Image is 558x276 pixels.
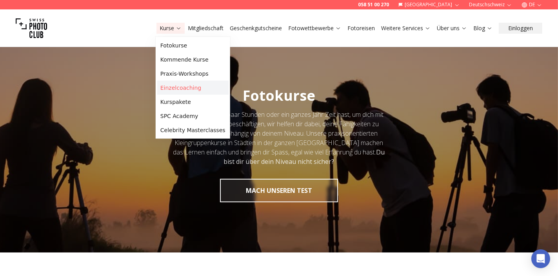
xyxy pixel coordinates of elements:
a: Blog [473,24,493,32]
a: Kurse [160,24,182,32]
a: 058 51 00 270 [358,2,389,8]
a: SPC Academy [157,109,229,123]
a: Fotowettbewerbe [288,24,341,32]
a: Weitere Services [381,24,431,32]
img: Swiss photo club [16,13,47,44]
div: Egal, ob du nur ein paar Stunden oder ein ganzes Jahr Zeit hast, um dich mit der Fotografie zu be... [173,110,386,166]
button: Über uns [434,23,470,34]
span: Fotokurse [243,86,315,105]
a: Fotokurse [157,38,229,53]
a: Über uns [437,24,467,32]
a: Kommende Kurse [157,53,229,67]
a: Celebrity Masterclasses [157,123,229,137]
button: Fotoreisen [344,23,378,34]
button: Blog [470,23,496,34]
button: Geschenkgutscheine [227,23,285,34]
button: Kurse [156,23,185,34]
a: Kurspakete [157,95,229,109]
button: Mitgliedschaft [185,23,227,34]
a: Fotoreisen [347,24,375,32]
button: Fotowettbewerbe [285,23,344,34]
div: Open Intercom Messenger [531,249,550,268]
a: Praxis-Workshops [157,67,229,81]
a: Geschenkgutscheine [230,24,282,32]
a: Mitgliedschaft [188,24,224,32]
button: MACH UNSEREN TEST [220,179,338,202]
a: Einzelcoaching [157,81,229,95]
button: Weitere Services [378,23,434,34]
button: Einloggen [499,23,542,34]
